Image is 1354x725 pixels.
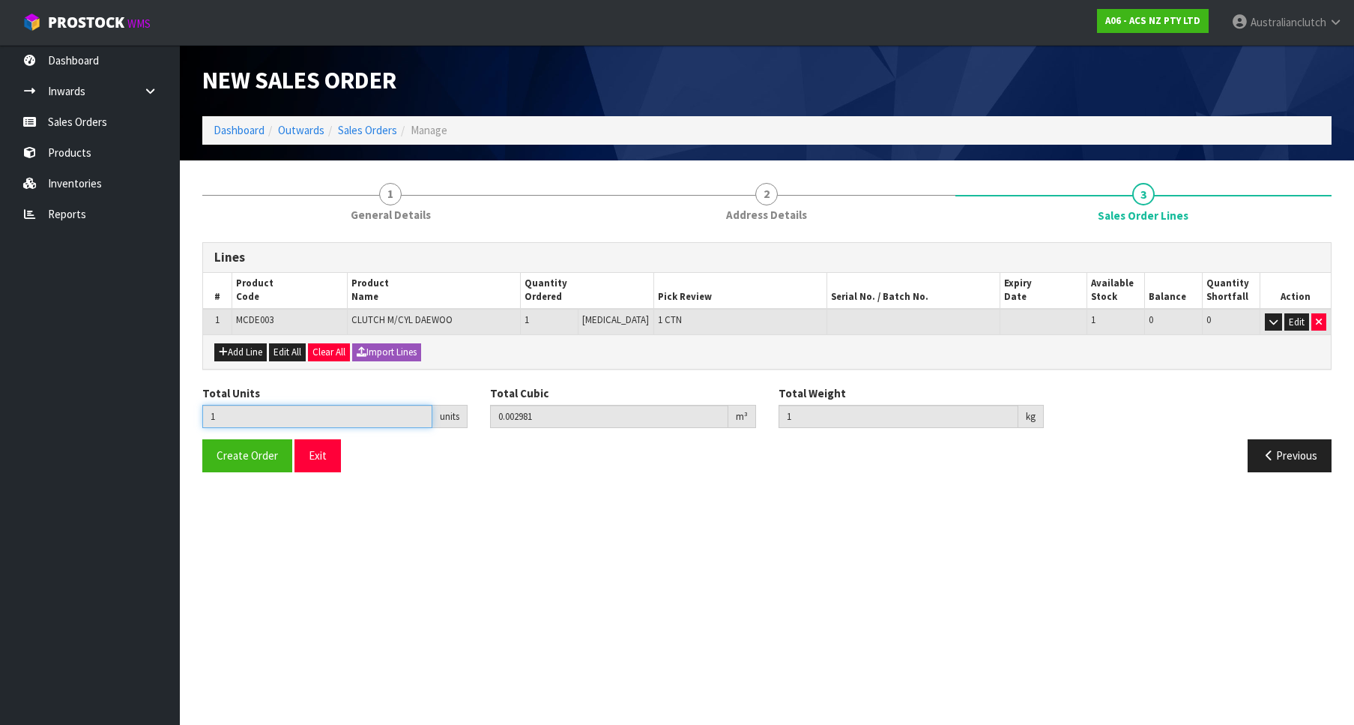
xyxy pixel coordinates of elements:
div: units [432,405,468,429]
label: Total Units [202,385,260,401]
th: Quantity Ordered [521,273,654,309]
span: 1 [525,313,529,326]
span: Address Details [726,207,807,223]
th: Balance [1145,273,1203,309]
th: Quantity Shortfall [1203,273,1260,309]
span: Sales Order Lines [202,231,1332,484]
img: cube-alt.png [22,13,41,31]
th: Action [1260,273,1331,309]
span: 1 [379,183,402,205]
div: m³ [728,405,756,429]
th: Expiry Date [1000,273,1087,309]
span: ProStock [48,13,124,32]
span: 1 [1091,313,1095,326]
button: Edit All [269,343,306,361]
th: Available Stock [1087,273,1145,309]
th: Pick Review [654,273,827,309]
a: Sales Orders [338,123,397,137]
span: 1 CTN [658,313,682,326]
small: WMS [127,16,151,31]
button: Exit [294,439,341,472]
th: Product Code [232,273,348,309]
button: Clear All [308,343,350,361]
strong: A06 - ACS NZ PTY LTD [1105,14,1200,27]
span: 3 [1132,183,1155,205]
th: Product Name [348,273,521,309]
button: Import Lines [352,343,421,361]
button: Previous [1248,439,1332,472]
th: # [203,273,232,309]
span: Create Order [217,448,278,463]
a: Dashboard [214,123,265,137]
th: Serial No. / Batch No. [827,273,1000,309]
span: CLUTCH M/CYL DAEWOO [351,313,453,326]
span: 0 [1149,313,1153,326]
span: 2 [755,183,778,205]
span: [MEDICAL_DATA] [582,313,649,326]
button: Create Order [202,439,292,472]
span: New Sales Order [202,65,396,95]
label: Total Weight [779,385,846,401]
div: kg [1018,405,1044,429]
span: 1 [215,313,220,326]
h3: Lines [214,250,1320,265]
input: Total Units [202,405,432,428]
label: Total Cubic [490,385,548,401]
span: General Details [351,207,431,223]
span: Manage [411,123,447,137]
input: Total Weight [779,405,1018,428]
span: Sales Order Lines [1098,208,1188,223]
span: Australianclutch [1251,15,1326,29]
button: Add Line [214,343,267,361]
button: Edit [1284,313,1309,331]
input: Total Cubic [490,405,728,428]
span: 0 [1206,313,1211,326]
span: MCDE003 [236,313,273,326]
a: Outwards [278,123,324,137]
